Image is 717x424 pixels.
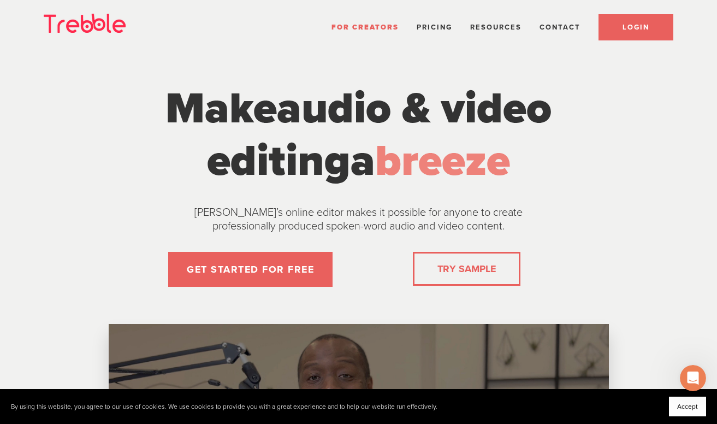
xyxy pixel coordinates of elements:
a: TRY SAMPLE [433,258,500,280]
iframe: Intercom live chat [680,365,706,391]
a: Contact [540,23,580,32]
a: GET STARTED FOR FREE [168,252,333,287]
a: For Creators [331,23,399,32]
span: Accept [677,403,698,410]
a: Pricing [417,23,452,32]
h1: Make a [154,83,564,187]
button: Accept [669,397,706,416]
span: LOGIN [623,23,649,32]
span: breeze [375,135,510,187]
p: By using this website, you agree to our use of cookies. We use cookies to provide you with a grea... [11,403,437,411]
span: audio & video [277,83,552,135]
p: [PERSON_NAME]’s online editor makes it possible for anyone to create professionally produced spok... [168,206,550,233]
a: LOGIN [599,14,673,40]
span: Resources [470,23,522,32]
span: editing [207,135,351,187]
img: Trebble [44,14,126,33]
